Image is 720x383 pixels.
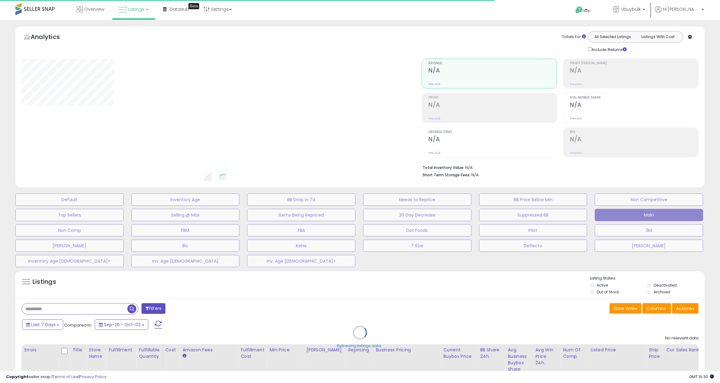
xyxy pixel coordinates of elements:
button: FBA [247,224,355,236]
button: Inventory Age [DEMOGRAPHIC_DATA]+ [15,255,124,267]
button: Items Being Repriced [247,209,355,221]
button: Selling @ Max [131,209,240,221]
button: Listings With Cost [635,33,681,41]
button: FBM [131,224,240,236]
button: Pilot [479,224,587,236]
button: Top Sellers [15,209,124,221]
button: Inv. Age [DEMOGRAPHIC_DATA]+ [247,255,355,267]
button: Dot Foods [363,224,471,236]
h2: N/A [428,101,557,110]
span: N/A [471,172,479,178]
small: Prev: N/A [570,151,582,155]
h2: N/A [428,67,557,75]
small: Prev: N/A [428,117,440,120]
button: Bic [131,240,240,252]
span: Avg. Buybox Share [570,96,698,100]
i: Get Help [575,6,583,14]
small: Prev: N/A [428,151,440,155]
h2: N/A [428,136,557,144]
span: Revenue [428,62,557,65]
button: Main [595,209,703,221]
button: 3M [595,224,703,236]
span: Hi [PERSON_NAME] [663,6,700,12]
div: Totals For [562,34,586,40]
small: Prev: N/A [428,82,440,86]
span: Ubuybulk [621,6,641,12]
button: Inv. Age [DEMOGRAPHIC_DATA] [131,255,240,267]
button: BB Drop in 7d [247,193,355,206]
button: Inventory Age [131,193,240,206]
span: Profit [428,96,557,100]
div: seller snap | | [6,374,106,380]
small: Prev: N/A [570,117,582,120]
span: DataHub [170,6,189,12]
button: BB Price Below Min [479,193,587,206]
span: Ordered Items [428,131,557,134]
div: Retrieving listings data.. [337,343,383,349]
span: Help [583,8,591,13]
b: Total Inventory Value: [423,165,464,170]
h2: N/A [570,101,698,110]
h2: N/A [570,136,698,144]
button: [PERSON_NAME] [595,240,703,252]
strong: Copyright [6,374,29,380]
small: Prev: N/A [570,82,582,86]
button: Default [15,193,124,206]
a: Help [571,2,603,20]
button: Non Comp [15,224,124,236]
b: Short Term Storage Fees: [423,172,470,178]
button: All Selected Listings [590,33,636,41]
button: Deflecto [479,240,587,252]
li: N/A [423,163,694,171]
button: 7 Star [363,240,471,252]
h5: Analytics [31,33,72,43]
a: Hi [PERSON_NAME] [655,6,704,20]
span: Profit [PERSON_NAME] [570,62,698,65]
button: Needs to Reprice [363,193,471,206]
button: 30 Day Decrease [363,209,471,221]
div: Include Returns [583,46,634,53]
button: Suppressed BB [479,209,587,221]
span: ROI [570,131,698,134]
h2: N/A [570,67,698,75]
span: Listings [128,6,144,12]
button: [PERSON_NAME] [15,240,124,252]
span: Overview [84,6,104,12]
button: KeHe [247,240,355,252]
button: Non Competitive [595,193,703,206]
div: Tooltip anchor [188,3,199,9]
